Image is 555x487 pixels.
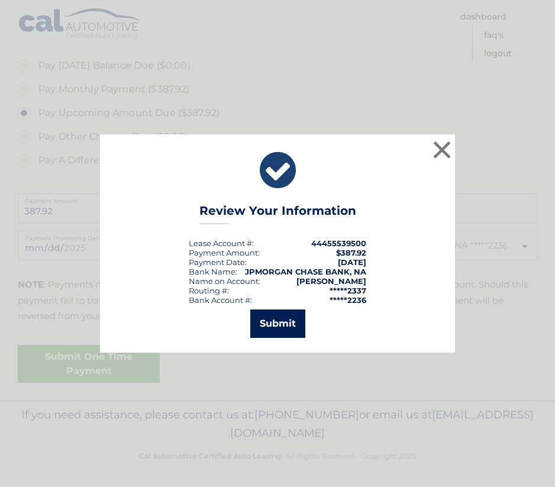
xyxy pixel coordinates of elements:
[336,248,366,257] span: $387.92
[199,204,356,224] h3: Review Your Information
[189,257,247,267] div: :
[189,286,229,295] div: Routing #:
[311,238,366,248] strong: 44455539500
[296,276,366,286] strong: [PERSON_NAME]
[189,238,254,248] div: Lease Account #:
[189,276,260,286] div: Name on Account:
[189,295,252,305] div: Bank Account #:
[338,257,366,267] span: [DATE]
[189,267,237,276] div: Bank Name:
[189,248,260,257] div: Payment Amount:
[189,257,245,267] span: Payment Date
[245,267,366,276] strong: JPMORGAN CHASE BANK, NA
[430,138,454,162] button: ×
[250,309,305,338] button: Submit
